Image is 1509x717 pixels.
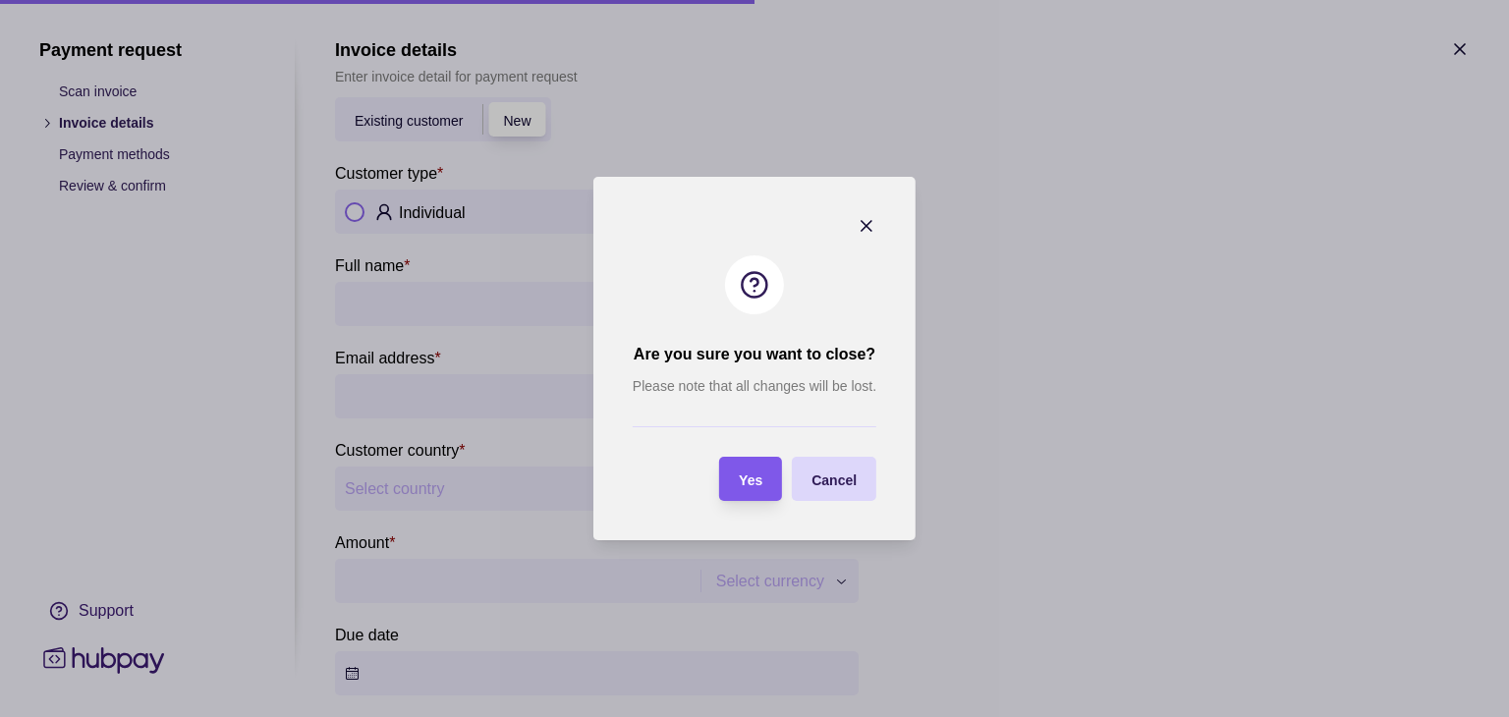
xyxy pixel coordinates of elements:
[633,375,876,397] p: Please note that all changes will be lost.
[719,457,782,501] button: Yes
[739,472,762,488] span: Yes
[811,472,857,488] span: Cancel
[634,344,875,365] h2: Are you sure you want to close?
[792,457,876,501] button: Cancel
